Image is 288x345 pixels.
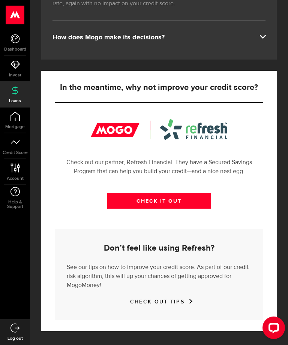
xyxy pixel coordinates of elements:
[130,299,188,305] a: CHECK OUT TIPS
[55,83,263,92] h5: In the meantime, why not improve your credit score?
[107,193,211,209] a: CHECK IT OUT
[67,261,251,290] p: See our tips on how to improve your credit score. As part of our credit risk algorithm, this will...
[256,314,288,345] iframe: LiveChat chat widget
[67,244,251,253] h5: Don’t feel like using Refresh?
[55,158,263,176] p: Check out our partner, Refresh Financial. They have a Secured Savings Program that can help you b...
[52,33,265,42] div: How does Mogo make its decisions?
